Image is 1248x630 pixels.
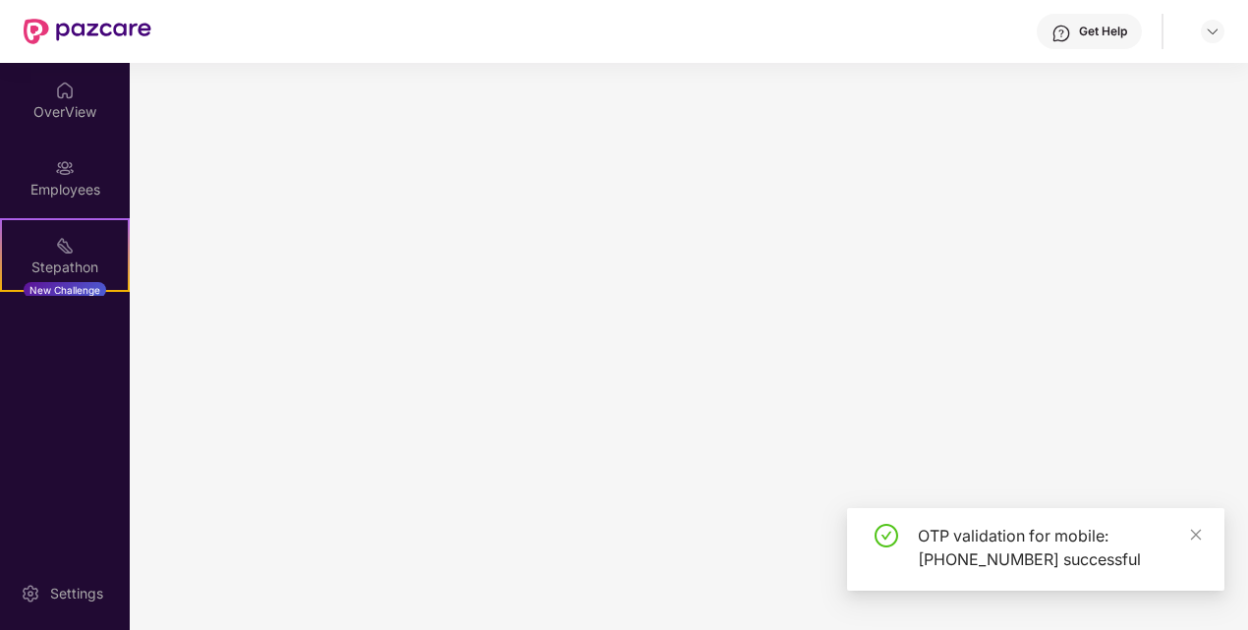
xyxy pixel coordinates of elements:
img: svg+xml;base64,PHN2ZyBpZD0iSG9tZSIgeG1sbnM9Imh0dHA6Ly93d3cudzMub3JnLzIwMDAvc3ZnIiB3aWR0aD0iMjAiIG... [55,81,75,100]
img: svg+xml;base64,PHN2ZyBpZD0iRW1wbG95ZWVzIiB4bWxucz0iaHR0cDovL3d3dy53My5vcmcvMjAwMC9zdmciIHdpZHRoPS... [55,158,75,178]
span: close [1189,528,1203,542]
div: New Challenge [24,282,106,298]
img: svg+xml;base64,PHN2ZyBpZD0iRHJvcGRvd24tMzJ4MzIiIHhtbG5zPSJodHRwOi8vd3d3LnczLm9yZy8yMDAwL3N2ZyIgd2... [1205,24,1220,39]
span: check-circle [875,524,898,547]
div: Get Help [1079,24,1127,39]
div: Stepathon [2,258,128,277]
img: svg+xml;base64,PHN2ZyBpZD0iU2V0dGluZy0yMHgyMCIgeG1sbnM9Imh0dHA6Ly93d3cudzMub3JnLzIwMDAvc3ZnIiB3aW... [21,584,40,603]
img: svg+xml;base64,PHN2ZyBpZD0iSGVscC0zMngzMiIgeG1sbnM9Imh0dHA6Ly93d3cudzMub3JnLzIwMDAvc3ZnIiB3aWR0aD... [1051,24,1071,43]
div: Settings [44,584,109,603]
div: OTP validation for mobile: [PHONE_NUMBER] successful [918,524,1201,571]
img: New Pazcare Logo [24,19,151,44]
img: svg+xml;base64,PHN2ZyB4bWxucz0iaHR0cDovL3d3dy53My5vcmcvMjAwMC9zdmciIHdpZHRoPSIyMSIgaGVpZ2h0PSIyMC... [55,236,75,256]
